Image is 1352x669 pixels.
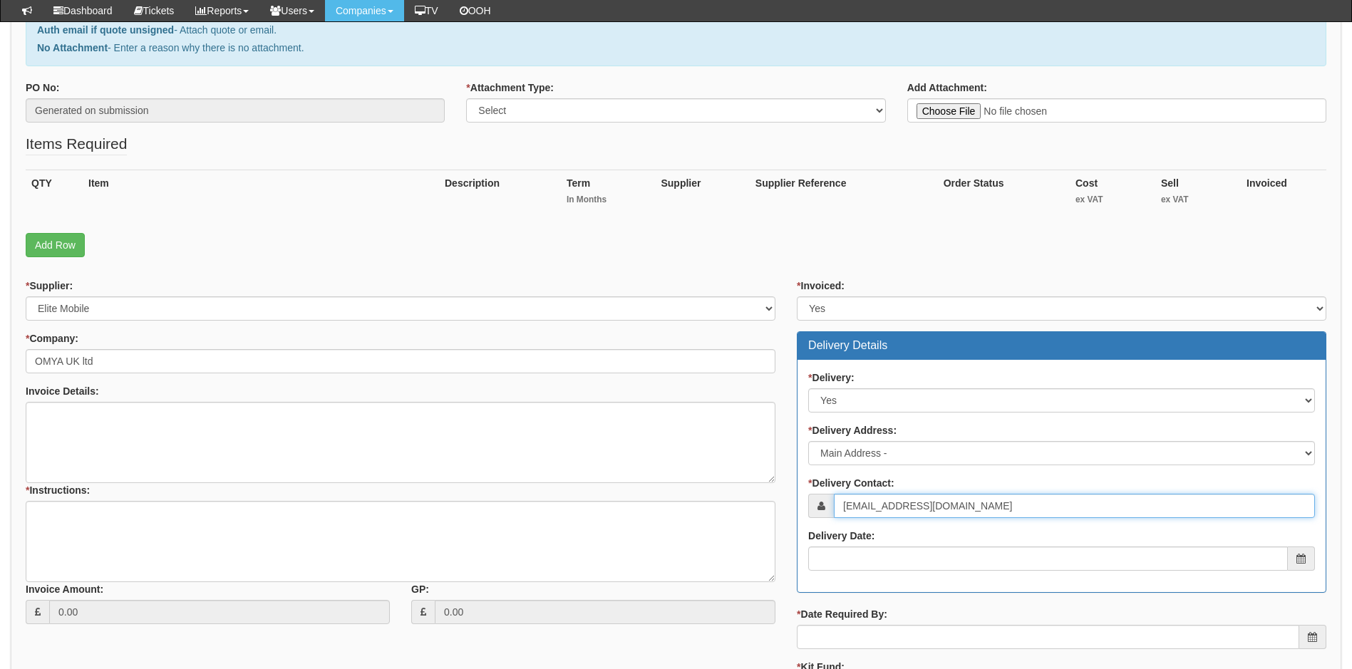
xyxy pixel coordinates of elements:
[37,24,174,36] b: Auth email if quote unsigned
[1155,170,1241,219] th: Sell
[907,81,987,95] label: Add Attachment:
[1075,194,1150,206] small: ex VAT
[797,607,887,621] label: Date Required By:
[37,23,1315,37] p: - Attach quote or email.
[26,582,103,596] label: Invoice Amount:
[26,384,99,398] label: Invoice Details:
[1241,170,1326,219] th: Invoiced
[938,170,1070,219] th: Order Status
[37,42,108,53] b: No Attachment
[808,370,855,385] label: Delivery:
[1070,170,1155,219] th: Cost
[37,41,1315,55] p: - Enter a reason why there is no attachment.
[808,339,1315,352] h3: Delivery Details
[26,81,59,95] label: PO No:
[466,81,554,95] label: Attachment Type:
[411,582,429,596] label: GP:
[26,483,90,497] label: Instructions:
[1161,194,1235,206] small: ex VAT
[26,170,83,219] th: QTY
[26,233,85,257] a: Add Row
[561,170,656,219] th: Term
[655,170,749,219] th: Supplier
[750,170,938,219] th: Supplier Reference
[26,279,73,293] label: Supplier:
[567,194,650,206] small: In Months
[26,133,127,155] legend: Items Required
[439,170,561,219] th: Description
[26,331,78,346] label: Company:
[83,170,439,219] th: Item
[808,423,897,437] label: Delivery Address:
[808,529,874,543] label: Delivery Date:
[808,476,894,490] label: Delivery Contact:
[797,279,845,293] label: Invoiced:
